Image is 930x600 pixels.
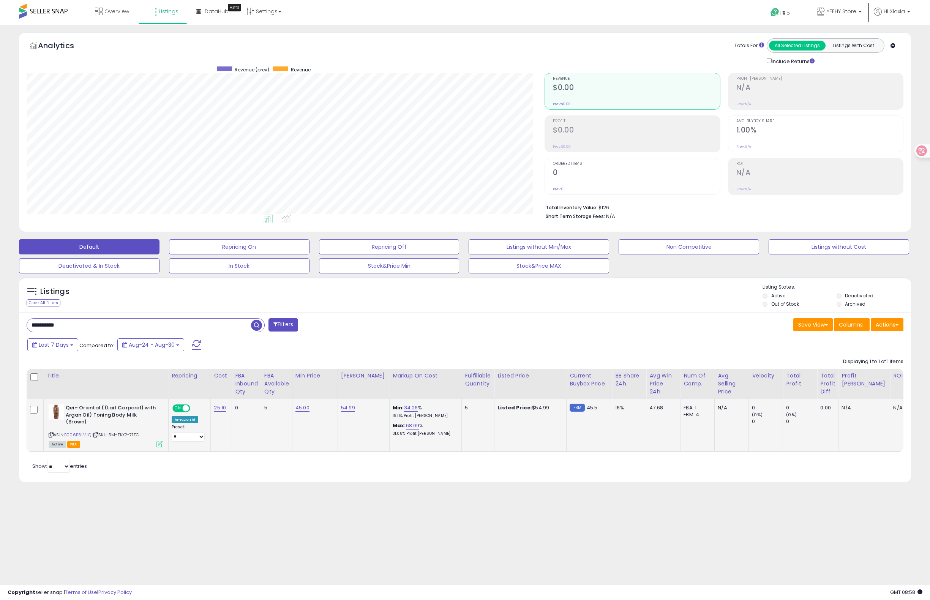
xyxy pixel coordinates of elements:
i: Get Help [770,8,780,17]
div: % [393,404,456,418]
h2: 1.00% [736,126,903,136]
div: FBA: 1 [684,404,709,411]
a: 54.99 [341,404,355,412]
div: 0 [786,418,817,425]
label: Out of Stock [771,301,799,307]
p: 31.08% Profit [PERSON_NAME] [393,431,456,436]
span: Revenue [553,77,720,81]
button: Columns [834,318,870,331]
h5: Listings [40,286,69,297]
span: Last 7 Days [39,341,69,349]
label: Active [771,292,785,299]
div: % [393,422,456,436]
span: Revenue [291,66,311,73]
div: [PERSON_NAME] [341,372,386,380]
li: $126 [546,202,898,212]
img: 11Trru8vYeL._SL40_.jpg [49,404,64,420]
h2: $0.00 [553,83,720,93]
h2: $0.00 [553,126,720,136]
a: B006B6LVJQ [64,432,91,438]
p: 19.11% Profit [PERSON_NAME] [393,413,456,418]
button: Default [19,239,159,254]
small: Prev: 0 [553,187,564,191]
div: 5 [465,404,488,411]
button: Non Competitive [619,239,759,254]
div: N/A [842,404,884,411]
span: All listings currently available for purchase on Amazon [49,441,66,448]
span: ROI [736,162,903,166]
div: FBA inbound Qty [235,372,258,396]
b: Total Inventory Value: [546,204,597,211]
a: Help [764,2,805,25]
div: 0 [752,418,783,425]
span: Ordered Items [553,162,720,166]
div: Avg Selling Price [718,372,745,396]
p: Listing States: [763,284,911,291]
small: Prev: N/A [736,102,751,106]
button: All Selected Listings [769,41,826,51]
span: ON [173,405,183,412]
span: | SKU: 5M-FKX2-71ZG [92,432,139,438]
div: $54.99 [497,404,561,411]
button: In Stock [169,258,309,273]
span: Overview [104,8,129,15]
b: Min: [393,404,404,411]
div: Tooltip anchor [228,4,241,11]
div: Cost [214,372,229,380]
span: DataHub [205,8,229,15]
div: Profit [PERSON_NAME] [842,372,887,388]
small: (0%) [752,412,763,418]
small: Prev: $0.00 [553,102,571,106]
div: Repricing [172,372,207,380]
span: FBA [67,441,80,448]
div: FBA Available Qty [264,372,289,396]
span: YEEHY Store [827,8,856,15]
button: Listings without Min/Max [469,239,609,254]
a: 25.10 [214,404,226,412]
div: N/A [718,404,743,411]
span: 45.5 [587,404,598,411]
button: Listings without Cost [769,239,909,254]
div: Amazon AI [172,416,198,423]
span: Profit [PERSON_NAME] [736,77,903,81]
small: Prev: N/A [736,187,751,191]
div: Preset: [172,425,205,442]
div: Markup on Cost [393,372,458,380]
span: OFF [189,405,201,412]
div: FBM: 4 [684,411,709,418]
button: Repricing On [169,239,309,254]
button: Actions [871,318,903,331]
div: Velocity [752,372,780,380]
span: Listings [159,8,178,15]
div: Listed Price [497,372,563,380]
span: Hi Xiaxia [884,8,905,15]
button: Last 7 Days [27,338,78,351]
h2: N/A [736,83,903,93]
label: Deactivated [845,292,873,299]
div: N/A [893,404,918,411]
b: Listed Price: [497,404,532,411]
span: Columns [839,321,863,328]
div: Min Price [295,372,335,380]
b: Short Term Storage Fees: [546,213,605,219]
span: Profit [553,119,720,123]
div: 5 [264,404,286,411]
div: 47.68 [649,404,674,411]
span: Revenue (prev) [235,66,269,73]
h2: N/A [736,168,903,178]
div: Title [47,372,165,380]
div: Total Profit [786,372,814,388]
button: Listings With Cost [825,41,882,51]
button: Deactivated & In Stock [19,258,159,273]
button: Aug-24 - Aug-30 [117,338,184,351]
div: 16% [615,404,640,411]
div: Current Buybox Price [570,372,609,388]
span: N/A [606,213,615,220]
h2: 0 [553,168,720,178]
label: Archived [845,301,865,307]
small: (0%) [786,412,797,418]
h5: Analytics [38,40,89,53]
th: The percentage added to the cost of goods (COGS) that forms the calculator for Min & Max prices. [390,369,462,399]
button: Stock&Price Min [319,258,459,273]
span: Avg. Buybox Share [736,119,903,123]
